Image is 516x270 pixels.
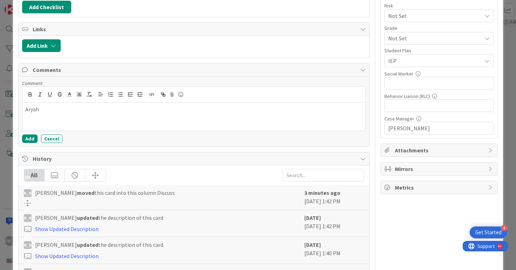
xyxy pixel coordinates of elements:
[15,1,32,9] span: Support
[384,93,430,99] label: Behavior Liaison (RLC)
[384,26,494,31] div: Grade
[395,165,485,173] span: Mirrors
[35,189,175,197] span: [PERSON_NAME] this card into this column Discuss
[22,80,42,86] span: Comment
[304,189,364,206] div: [DATE] 1:42 PM
[283,169,364,182] input: Search...
[501,225,507,231] div: 4
[35,225,99,232] a: Show Updated Description
[35,3,39,8] div: 9+
[35,252,99,259] a: Show Updated Description
[304,213,364,233] div: [DATE] 1:42 PM
[304,189,340,196] b: 3 minutes ago
[475,229,502,236] div: Get Started
[470,226,507,238] div: Open Get Started checklist, remaining modules: 4
[33,25,357,33] span: Links
[41,134,62,143] button: Cancel
[304,214,321,221] b: [DATE]
[24,241,32,249] div: [PERSON_NAME]
[395,146,485,154] span: Attachments
[77,241,98,248] b: updated
[384,3,494,8] div: Risk
[77,189,94,196] b: moved
[25,105,363,113] p: Aryah
[22,1,71,13] button: Add Checklist
[388,33,478,43] span: Not Set
[33,66,357,74] span: Comments
[304,241,364,260] div: [DATE] 1:40 PM
[384,116,414,122] label: Case Manager
[33,154,357,163] span: History
[395,183,485,192] span: Metrics
[24,214,32,222] div: [PERSON_NAME]
[35,241,163,249] span: [PERSON_NAME] the description of this card
[77,214,98,221] b: updated
[384,48,494,53] div: Student Plan
[304,241,321,248] b: [DATE]
[384,71,414,77] label: Social Worker
[24,189,32,197] div: [PERSON_NAME]
[388,11,478,21] span: Not Set
[22,134,38,143] button: Add
[35,213,163,222] span: [PERSON_NAME] the description of this card
[24,169,45,181] div: All
[22,39,61,52] button: Add Link
[388,57,482,65] span: IEP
